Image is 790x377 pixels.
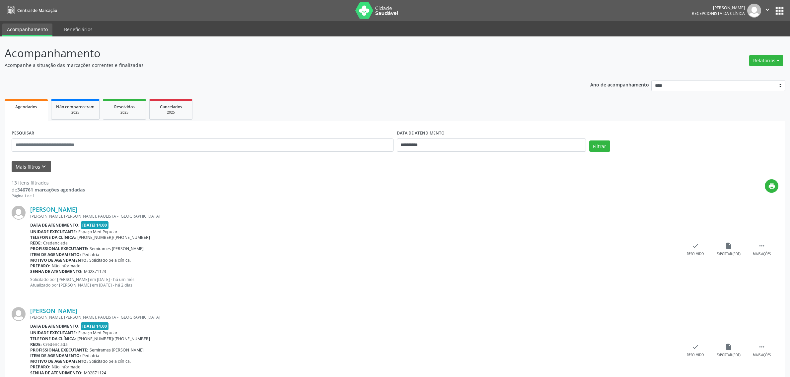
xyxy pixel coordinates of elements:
div: Página 1 de 1 [12,193,85,199]
b: Data de atendimento: [30,222,80,228]
span: Recepcionista da clínica [692,11,745,16]
span: Não informado [52,364,80,370]
a: [PERSON_NAME] [30,206,77,213]
div: de [12,186,85,193]
span: M02871124 [84,370,106,376]
p: Acompanhe a situação das marcações correntes e finalizadas [5,62,551,69]
strong: 346761 marcações agendadas [17,187,85,193]
img: img [747,4,761,18]
div: [PERSON_NAME], [PERSON_NAME], PAULISTA - [GEOGRAPHIC_DATA] [30,213,679,219]
a: Central de Marcação [5,5,57,16]
b: Preparo: [30,364,50,370]
span: Credenciada [43,240,68,246]
span: Cancelados [160,104,182,110]
button: Filtrar [589,140,610,152]
b: Unidade executante: [30,330,77,336]
span: Semirames [PERSON_NAME] [90,347,144,353]
b: Profissional executante: [30,347,88,353]
span: [DATE] 14:00 [81,322,109,330]
div: Exportar (PDF) [717,252,741,256]
div: Resolvido [687,252,704,256]
span: [PHONE_NUMBER]/[PHONE_NUMBER] [77,336,150,342]
span: M02871123 [84,269,106,274]
b: Telefone da clínica: [30,336,76,342]
span: Não informado [52,263,80,269]
span: Espaço Med Popular [78,330,117,336]
p: Acompanhamento [5,45,551,62]
button: print [765,179,778,193]
div: 2025 [154,110,187,115]
b: Motivo de agendamento: [30,358,88,364]
b: Item de agendamento: [30,353,81,358]
b: Rede: [30,240,42,246]
div: Exportar (PDF) [717,353,741,357]
button: apps [774,5,785,17]
div: [PERSON_NAME] [692,5,745,11]
i:  [758,242,765,249]
img: img [12,206,26,220]
span: Pediatria [82,353,99,358]
b: Profissional executante: [30,246,88,251]
button:  [761,4,774,18]
span: Pediatria [82,252,99,257]
p: Ano de acompanhamento [590,80,649,88]
a: Acompanhamento [2,24,52,36]
button: Relatórios [749,55,783,66]
div: [PERSON_NAME], [PERSON_NAME], PAULISTA - [GEOGRAPHIC_DATA] [30,314,679,320]
b: Rede: [30,342,42,347]
b: Preparo: [30,263,50,269]
a: Beneficiários [59,24,97,35]
div: 2025 [108,110,141,115]
span: [PHONE_NUMBER]/[PHONE_NUMBER] [77,235,150,240]
i: insert_drive_file [725,242,732,249]
b: Senha de atendimento: [30,370,83,376]
div: 2025 [56,110,95,115]
i:  [758,343,765,350]
b: Motivo de agendamento: [30,257,88,263]
span: Solicitado pela clínica. [89,358,131,364]
span: [DATE] 14:00 [81,221,109,229]
div: Mais ações [753,353,771,357]
i: print [768,183,775,190]
i: insert_drive_file [725,343,732,350]
label: PESQUISAR [12,128,34,138]
label: DATA DE ATENDIMENTO [397,128,445,138]
span: Espaço Med Popular [78,229,117,235]
span: Central de Marcação [17,8,57,13]
b: Item de agendamento: [30,252,81,257]
img: img [12,307,26,321]
span: Semirames [PERSON_NAME] [90,246,144,251]
i: check [692,242,699,249]
b: Data de atendimento: [30,323,80,329]
i:  [764,6,771,13]
span: Solicitado pela clínica. [89,257,131,263]
span: Resolvidos [114,104,135,110]
b: Telefone da clínica: [30,235,76,240]
b: Senha de atendimento: [30,269,83,274]
div: Resolvido [687,353,704,357]
span: Agendados [15,104,37,110]
span: Não compareceram [56,104,95,110]
b: Unidade executante: [30,229,77,235]
span: Credenciada [43,342,68,347]
div: Mais ações [753,252,771,256]
i: check [692,343,699,350]
p: Solicitado por [PERSON_NAME] em [DATE] - há um mês Atualizado por [PERSON_NAME] em [DATE] - há 2 ... [30,277,679,288]
div: 13 itens filtrados [12,179,85,186]
button: Mais filtroskeyboard_arrow_down [12,161,51,173]
a: [PERSON_NAME] [30,307,77,314]
i: keyboard_arrow_down [40,163,47,170]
